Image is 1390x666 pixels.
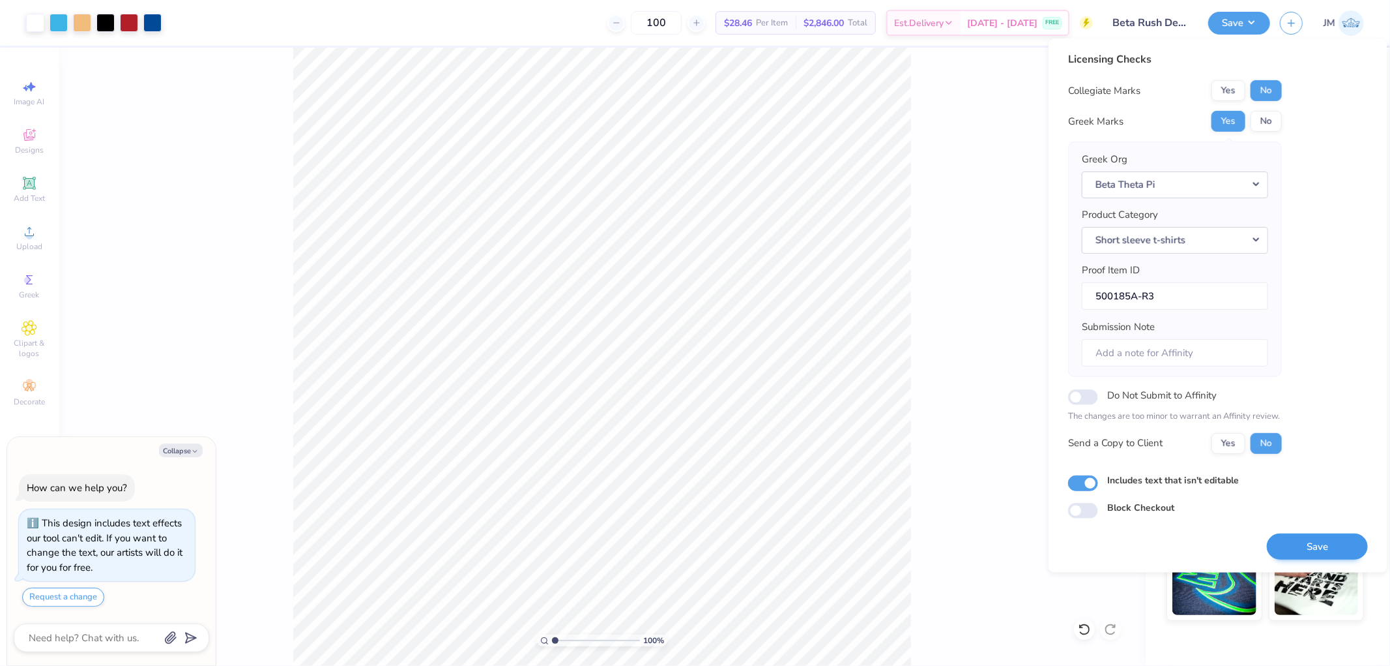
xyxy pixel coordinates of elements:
span: Decorate [14,397,45,407]
label: Submission Note [1082,320,1155,335]
img: Water based Ink [1275,550,1359,615]
button: No [1251,111,1282,132]
button: Save [1267,533,1368,560]
span: [DATE] - [DATE] [967,16,1037,30]
span: Total [848,16,867,30]
span: JM [1324,16,1335,31]
div: Collegiate Marks [1068,83,1140,98]
span: Designs [15,145,44,155]
label: Do Not Submit to Affinity [1107,387,1217,404]
div: Greek Marks [1068,114,1123,129]
button: No [1251,80,1282,101]
div: This design includes text effects our tool can't edit. If you want to change the text, our artist... [27,517,182,574]
button: Request a change [22,588,104,607]
label: Greek Org [1082,152,1127,167]
div: Licensing Checks [1068,52,1282,67]
span: FREE [1045,18,1059,27]
div: Send a Copy to Client [1068,436,1163,451]
span: $2,846.00 [804,16,844,30]
label: Block Checkout [1107,501,1174,515]
button: Yes [1211,80,1245,101]
button: No [1251,432,1282,453]
span: Greek [20,290,40,300]
p: The changes are too minor to warrant an Affinity review. [1068,410,1282,423]
button: Save [1208,12,1270,35]
button: Collapse [159,444,203,457]
label: Product Category [1082,207,1158,222]
a: JM [1324,10,1364,36]
button: Beta Theta Pi [1082,171,1268,198]
input: – – [631,11,682,35]
button: Yes [1211,111,1245,132]
button: Yes [1211,432,1245,453]
input: Add a note for Affinity [1082,339,1268,367]
img: Glow in the Dark Ink [1172,550,1256,615]
span: $28.46 [724,16,752,30]
button: Short sleeve t-shirts [1082,226,1268,253]
span: Add Text [14,193,45,204]
span: Image AI [14,97,45,107]
label: Proof Item ID [1082,263,1140,278]
label: Includes text that isn't editable [1107,473,1239,487]
span: Clipart & logos [7,338,52,359]
input: Untitled Design [1103,10,1198,36]
span: Est. Delivery [894,16,944,30]
div: How can we help you? [27,481,127,494]
span: Per Item [756,16,788,30]
span: Upload [16,241,42,252]
img: Joshua Macky Gaerlan [1339,10,1364,36]
span: 100 % [643,635,664,646]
